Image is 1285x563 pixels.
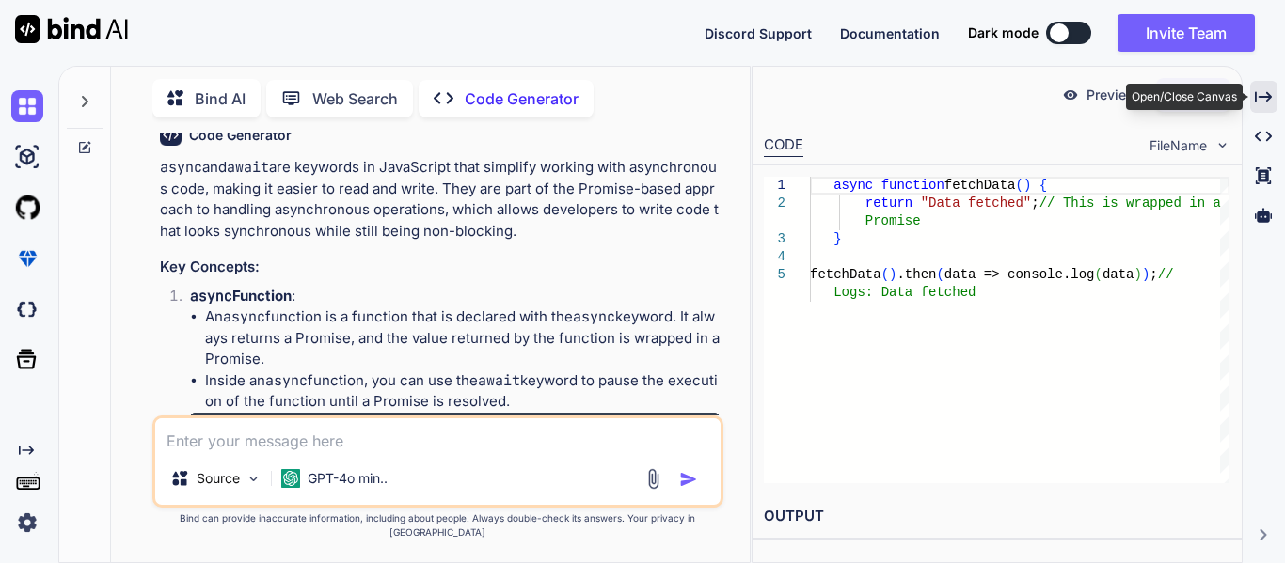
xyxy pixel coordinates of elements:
[197,469,240,488] p: Source
[921,195,1032,211] span: "Data fetched"
[11,141,43,173] img: ai-studio
[1016,178,1023,193] span: (
[1150,136,1207,155] span: FileName
[944,267,1095,282] span: data => console.log
[1142,267,1150,282] span: )
[1095,267,1103,282] span: (
[205,306,720,370] li: An function is a function that is declared with the keyword. It always returns a Promise, and the...
[573,307,615,326] code: async
[840,23,940,43] button: Documentation
[1126,84,1243,110] div: Open/Close Canvas
[223,307,265,326] code: async
[190,287,232,305] code: async
[865,195,912,211] span: return
[1158,267,1174,282] span: //
[11,242,43,274] img: premium
[753,494,1242,539] h2: OUTPUT
[833,285,976,300] span: Logs: Data fetched
[1023,178,1031,193] span: )
[1039,195,1221,211] span: // This is wrapped in a
[312,87,398,110] p: Web Search
[1087,86,1137,104] p: Preview
[1103,267,1134,282] span: data
[152,511,723,540] p: Bind can provide inaccurate information, including about people. Always double-check its answers....
[1039,178,1047,193] span: {
[189,126,292,145] h6: Code Generator
[679,470,698,489] img: icon
[1150,267,1157,282] span: ;
[881,178,944,193] span: function
[190,286,720,307] p: :
[642,468,664,490] img: attachment
[160,158,202,177] code: async
[160,257,720,278] h3: Key Concepts:
[1134,267,1142,282] span: )
[160,157,720,242] p: and are keywords in JavaScript that simplify working with asynchronous code, making it easier to ...
[764,195,785,212] div: 2
[764,134,803,157] div: CODE
[1214,137,1230,153] img: chevron down
[265,371,308,390] code: async
[205,370,720,413] li: Inside an function, you can use the keyword to pause the execution of the function until a Promis...
[705,23,812,43] button: Discord Support
[936,267,944,282] span: (
[1118,14,1255,52] button: Invite Team
[840,25,940,41] span: Documentation
[11,90,43,122] img: chat
[195,87,246,110] p: Bind AI
[968,23,1039,42] span: Dark mode
[764,177,785,195] div: 1
[764,266,785,284] div: 5
[810,267,881,282] span: fetchData
[764,248,785,266] div: 4
[944,178,1016,193] span: fetchData
[11,293,43,325] img: darkCloudIdeIcon
[190,287,292,305] strong: Function
[11,192,43,224] img: githubLight
[833,231,841,246] span: }
[881,267,889,282] span: (
[308,469,388,488] p: GPT-4o min..
[1062,86,1079,103] img: preview
[15,15,128,43] img: Bind AI
[865,213,921,228] span: Promise
[889,267,896,282] span: )
[246,471,262,487] img: Pick Models
[465,87,579,110] p: Code Generator
[281,469,300,488] img: GPT-4o mini
[705,25,812,41] span: Discord Support
[11,507,43,539] img: settings
[478,371,520,390] code: await
[764,230,785,248] div: 3
[833,178,873,193] span: async
[896,267,936,282] span: .then
[227,158,269,177] code: await
[1031,195,1039,211] span: ;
